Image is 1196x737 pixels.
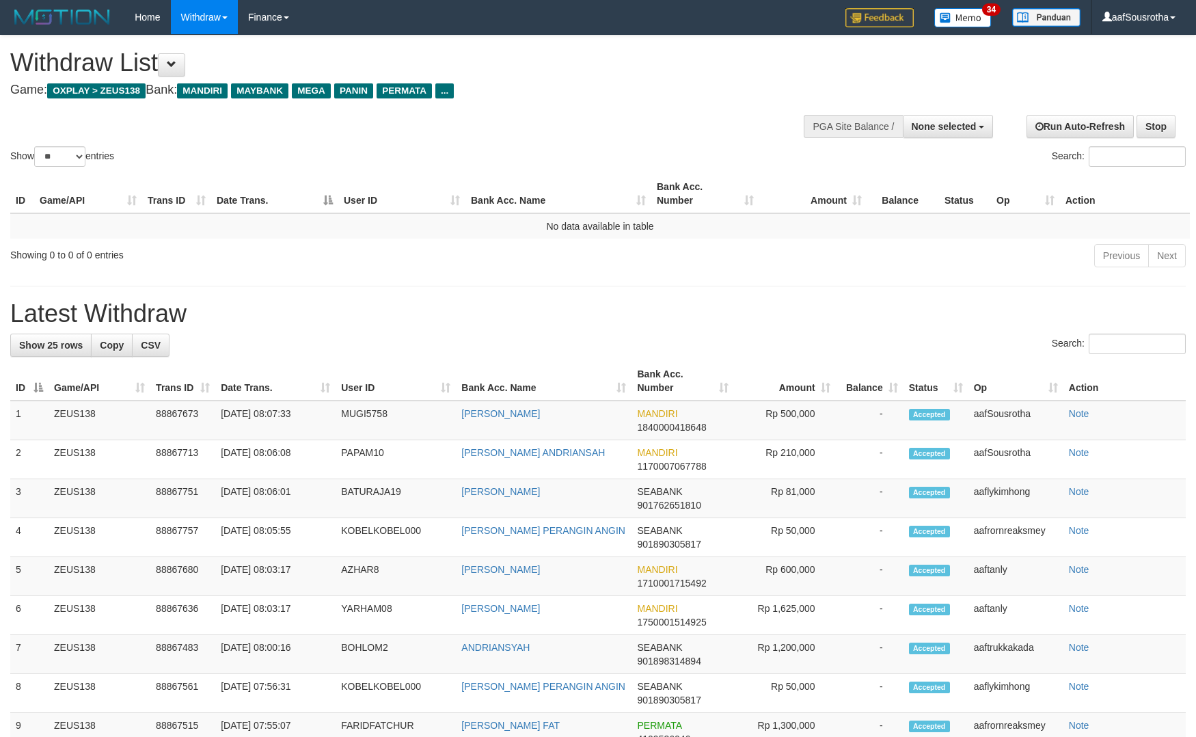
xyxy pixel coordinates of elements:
[836,557,903,596] td: -
[336,401,456,440] td: MUGI5758
[150,557,215,596] td: 88867680
[637,500,701,511] span: Copy 901762651810 to clipboard
[968,518,1063,557] td: aafrornreaksmey
[903,362,968,401] th: Status: activate to sort column ascending
[909,409,950,420] span: Accepted
[637,617,706,628] span: Copy 1750001514925 to clipboard
[461,603,540,614] a: [PERSON_NAME]
[637,695,701,706] span: Copy 901890305817 to clipboard
[141,340,161,351] span: CSV
[34,174,142,213] th: Game/API: activate to sort column ascending
[968,440,1063,479] td: aafSousrotha
[1012,8,1081,27] img: panduan.png
[10,243,488,262] div: Showing 0 to 0 of 0 entries
[49,674,150,713] td: ZEUS138
[19,340,83,351] span: Show 25 rows
[968,674,1063,713] td: aaflykimhong
[968,362,1063,401] th: Op: activate to sort column ascending
[215,557,336,596] td: [DATE] 08:03:17
[150,596,215,635] td: 88867636
[150,401,215,440] td: 88867673
[867,174,939,213] th: Balance
[909,526,950,537] span: Accepted
[637,461,706,472] span: Copy 1170007067788 to clipboard
[836,674,903,713] td: -
[231,83,288,98] span: MAYBANK
[1063,362,1186,401] th: Action
[836,401,903,440] td: -
[903,115,994,138] button: None selected
[215,401,336,440] td: [DATE] 08:07:33
[637,642,682,653] span: SEABANK
[461,408,540,419] a: [PERSON_NAME]
[1069,486,1089,497] a: Note
[637,525,682,536] span: SEABANK
[1069,603,1089,614] a: Note
[836,596,903,635] td: -
[1069,681,1089,692] a: Note
[734,362,836,401] th: Amount: activate to sort column ascending
[10,440,49,479] td: 2
[836,518,903,557] td: -
[909,721,950,732] span: Accepted
[909,604,950,615] span: Accepted
[150,635,215,674] td: 88867483
[49,596,150,635] td: ZEUS138
[734,479,836,518] td: Rp 81,000
[465,174,651,213] th: Bank Acc. Name: activate to sort column ascending
[734,635,836,674] td: Rp 1,200,000
[215,440,336,479] td: [DATE] 08:06:08
[845,8,914,27] img: Feedback.jpg
[734,596,836,635] td: Rp 1,625,000
[334,83,373,98] span: PANIN
[982,3,1001,16] span: 34
[1060,174,1190,213] th: Action
[10,401,49,440] td: 1
[10,213,1190,239] td: No data available in table
[215,596,336,635] td: [DATE] 08:03:17
[637,539,701,550] span: Copy 901890305817 to clipboard
[631,362,733,401] th: Bank Acc. Number: activate to sort column ascending
[1069,447,1089,458] a: Note
[435,83,454,98] span: ...
[10,479,49,518] td: 3
[968,479,1063,518] td: aaflykimhong
[637,486,682,497] span: SEABANK
[1069,642,1089,653] a: Note
[912,121,977,132] span: None selected
[49,518,150,557] td: ZEUS138
[1027,115,1134,138] a: Run Auto-Refresh
[836,479,903,518] td: -
[336,635,456,674] td: BOHLOM2
[1089,334,1186,354] input: Search:
[804,115,902,138] div: PGA Site Balance /
[215,674,336,713] td: [DATE] 07:56:31
[34,146,85,167] select: Showentries
[150,674,215,713] td: 88867561
[1089,146,1186,167] input: Search:
[49,557,150,596] td: ZEUS138
[10,49,784,77] h1: Withdraw List
[456,362,631,401] th: Bank Acc. Name: activate to sort column ascending
[836,440,903,479] td: -
[1069,525,1089,536] a: Note
[377,83,432,98] span: PERMATA
[939,174,991,213] th: Status
[461,681,625,692] a: [PERSON_NAME] PERANGIN ANGIN
[10,596,49,635] td: 6
[150,479,215,518] td: 88867751
[637,603,677,614] span: MANDIRI
[47,83,146,98] span: OXPLAY > ZEUS138
[49,479,150,518] td: ZEUS138
[215,479,336,518] td: [DATE] 08:06:01
[968,596,1063,635] td: aaftanly
[734,557,836,596] td: Rp 600,000
[1069,720,1089,731] a: Note
[734,440,836,479] td: Rp 210,000
[10,7,114,27] img: MOTION_logo.png
[338,174,465,213] th: User ID: activate to sort column ascending
[909,682,950,693] span: Accepted
[336,596,456,635] td: YARHAM08
[10,334,92,357] a: Show 25 rows
[909,448,950,459] span: Accepted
